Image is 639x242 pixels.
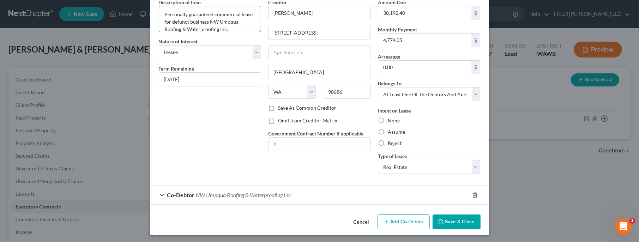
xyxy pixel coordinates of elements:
label: Intent on Lease [378,107,411,114]
input: Enter zip.. [323,85,370,99]
label: Term Remaining [159,65,194,72]
button: Cancel [348,215,375,229]
div: $ [471,34,480,47]
div: $ [471,61,480,74]
button: Save & Close [433,214,481,229]
label: None [388,117,400,124]
span: 1 [629,218,635,224]
iframe: Intercom live chat [615,218,632,235]
label: Assume [388,128,405,135]
label: Reject [388,140,402,147]
span: Type of Lease [378,153,407,159]
div: $ [471,6,480,20]
label: Omit from Creditor Matrix [278,117,337,124]
label: Nature of Interest [159,38,198,45]
span: NW Umpqua Roofing & Waterproofing Inc. [196,192,292,198]
label: Government Contract Number if applicable [268,130,363,137]
label: Save As Common Creditor [278,104,336,111]
span: Belongs To [378,80,402,86]
label: Arrearage [378,53,400,60]
input: Enter address... [269,26,370,40]
input: Search creditor by name... [268,6,371,20]
button: Add Co-Debtor [378,214,430,229]
input: Apt, Suite, etc... [269,46,370,59]
span: Co-Debtor [167,192,195,198]
input: -- [159,73,261,86]
input: 0.00 [378,34,472,47]
label: Monthly Payment [378,26,417,33]
input: # [269,138,370,151]
input: Enter city... [269,65,370,79]
input: 0.00 [378,61,472,74]
input: 0.00 [378,6,472,20]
